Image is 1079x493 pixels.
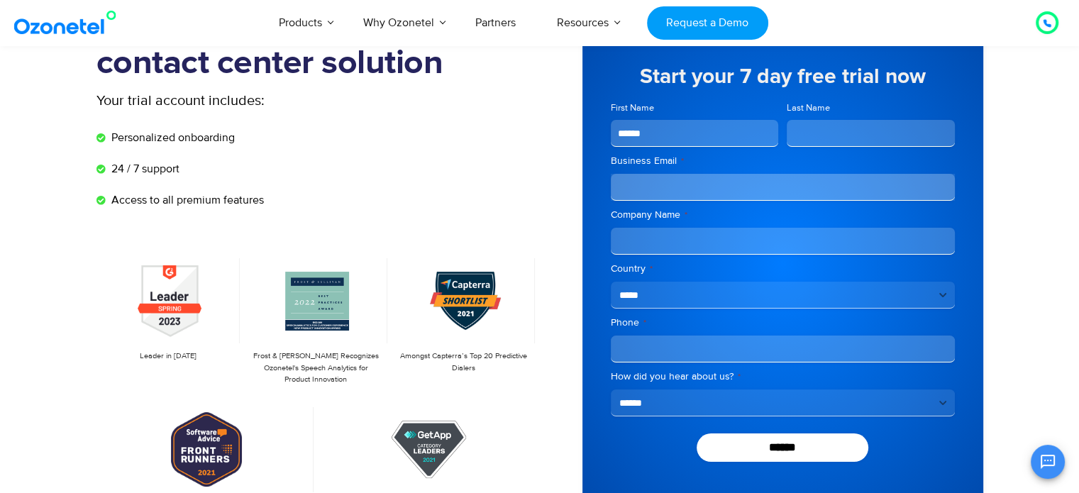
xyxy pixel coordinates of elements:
label: First Name [611,101,779,115]
label: Country [611,262,955,276]
h5: Start your 7 day free trial now [611,66,955,87]
label: Business Email [611,154,955,168]
p: Amongst Capterra’s Top 20 Predictive Dialers [399,350,528,374]
span: Access to all premium features [108,192,264,209]
label: Company Name [611,208,955,222]
span: 24 / 7 support [108,160,179,177]
span: Personalized onboarding [108,129,235,146]
label: How did you hear about us? [611,370,955,384]
button: Open chat [1031,445,1065,479]
p: Leader in [DATE] [104,350,233,362]
label: Phone [611,316,955,330]
label: Last Name [787,101,955,115]
p: Frost & [PERSON_NAME] Recognizes Ozonetel's Speech Analytics for Product Innovation [251,350,380,386]
p: Your trial account includes: [96,90,433,111]
a: Request a Demo [647,6,768,40]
